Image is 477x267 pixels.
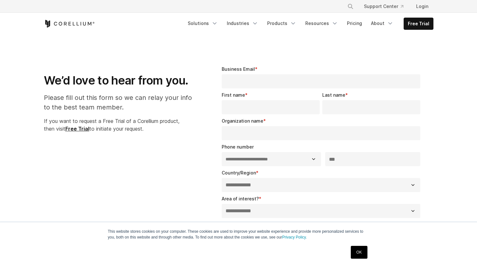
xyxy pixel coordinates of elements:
[367,18,397,29] a: About
[404,18,433,29] a: Free Trial
[44,20,95,28] a: Corellium Home
[301,18,342,29] a: Resources
[351,246,367,259] a: OK
[359,1,408,12] a: Support Center
[263,18,300,29] a: Products
[65,125,89,132] a: Free Trial
[222,196,259,201] span: Area of interest?
[222,170,256,175] span: Country/Region
[44,117,199,133] p: If you want to request a Free Trial of a Corellium product, then visit to initiate your request.
[340,1,433,12] div: Navigation Menu
[184,18,222,29] a: Solutions
[44,93,199,112] p: Please fill out this form so we can relay your info to the best team member.
[184,18,433,30] div: Navigation Menu
[222,144,254,150] span: Phone number
[44,73,199,88] h1: We’d love to hear from you.
[343,18,366,29] a: Pricing
[223,18,262,29] a: Industries
[222,92,245,98] span: First name
[108,229,369,240] p: This website stores cookies on your computer. These cookies are used to improve your website expe...
[411,1,433,12] a: Login
[222,118,263,124] span: Organization name
[282,235,307,239] a: Privacy Policy.
[322,92,345,98] span: Last name
[222,66,255,72] span: Business Email
[345,1,356,12] button: Search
